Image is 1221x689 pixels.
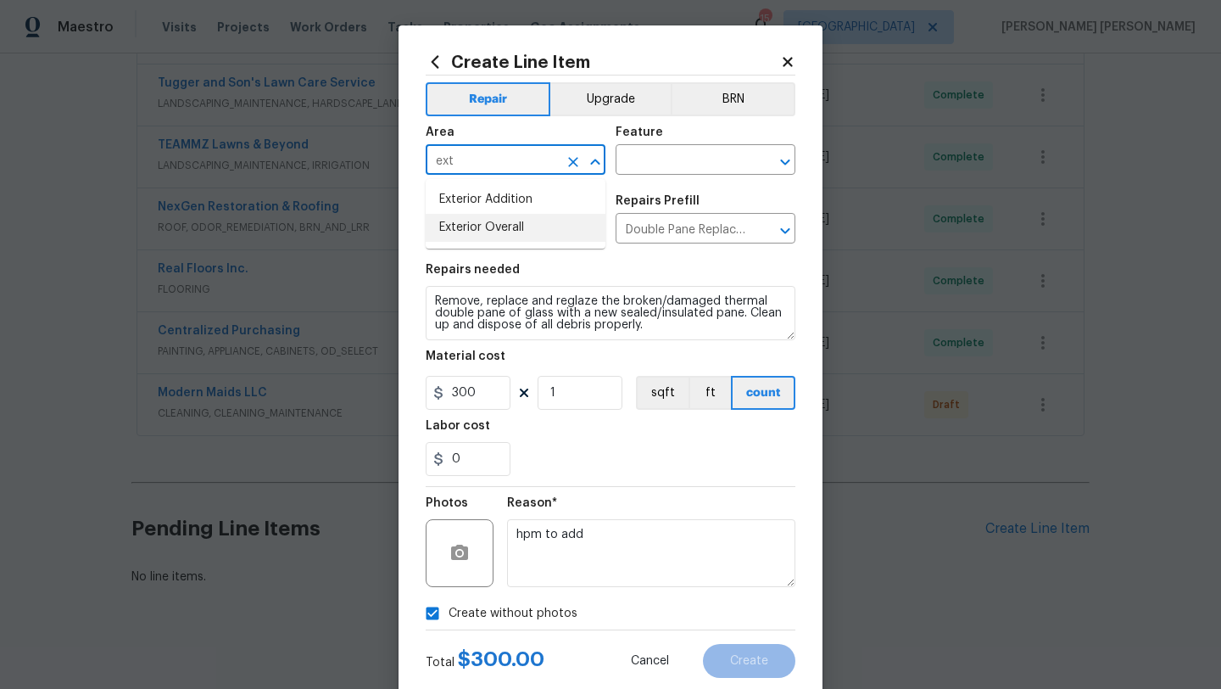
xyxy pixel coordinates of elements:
[426,186,605,214] li: Exterior Addition
[616,126,663,138] h5: Feature
[550,82,672,116] button: Upgrade
[616,195,700,207] h5: Repairs Prefill
[426,264,520,276] h5: Repairs needed
[426,350,505,362] h5: Material cost
[426,214,605,242] li: Exterior Overall
[773,150,797,174] button: Open
[426,420,490,432] h5: Labor cost
[604,644,696,678] button: Cancel
[507,519,795,587] textarea: hpm to add
[671,82,795,116] button: BRN
[507,497,557,509] h5: Reason*
[426,82,550,116] button: Repair
[426,286,795,340] textarea: Remove, replace and reglaze the broken/damaged thermal double pane of glass with a new sealed/ins...
[636,376,689,410] button: sqft
[631,655,669,668] span: Cancel
[703,644,795,678] button: Create
[449,605,577,623] span: Create without photos
[731,376,795,410] button: count
[689,376,731,410] button: ft
[773,219,797,243] button: Open
[583,150,607,174] button: Close
[730,655,768,668] span: Create
[458,649,544,669] span: $ 300.00
[426,651,544,671] div: Total
[561,150,585,174] button: Clear
[426,53,780,71] h2: Create Line Item
[426,126,454,138] h5: Area
[426,497,468,509] h5: Photos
